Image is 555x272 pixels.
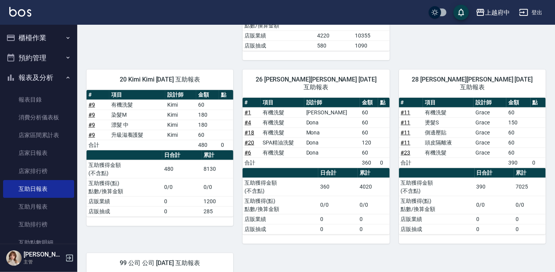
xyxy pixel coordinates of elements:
td: Kimi [165,100,196,110]
td: 60 [360,127,378,138]
button: save [453,5,469,20]
button: 登出 [516,5,546,20]
a: 互助點數明細 [3,234,74,252]
td: 0 [358,224,389,234]
td: Grace [474,138,506,148]
th: 累計 [358,168,389,178]
td: 0 [531,158,546,168]
th: 設計師 [474,98,506,108]
button: 報表及分析 [3,68,74,88]
td: 0/0 [318,196,358,214]
td: 合計 [243,158,261,168]
td: Dona [304,148,360,158]
td: 1200 [202,196,233,206]
th: # [243,98,261,108]
a: 店家區間累計表 [3,126,74,144]
th: 金額 [506,98,530,108]
td: 頭皮隔離液 [423,138,474,148]
a: 店家日報表 [3,144,74,162]
td: 有機洗髮 [261,148,304,158]
table: a dense table [243,168,389,235]
a: #9 [88,112,95,118]
td: 1090 [353,41,390,51]
td: Kimi [165,110,196,120]
td: Grace [474,117,506,127]
th: 項目 [423,98,474,108]
button: 櫃檯作業 [3,28,74,48]
td: 0 [514,224,546,234]
span: 26 [PERSON_NAME][PERSON_NAME] [DATE] 互助報表 [252,76,380,91]
th: 項目 [109,90,165,100]
div: 上越府中 [485,8,510,17]
a: #9 [88,102,95,108]
td: 0/0 [514,196,546,214]
td: 0 [475,214,514,224]
td: 8130 [202,160,233,178]
td: 有機洗髮 [261,117,304,127]
button: 預約管理 [3,48,74,68]
td: 店販抽成 [399,224,475,234]
td: 480 [162,160,202,178]
td: Kimi [165,130,196,140]
td: 互助獲得(點) 點數/換算金額 [87,178,162,196]
td: 580 [316,41,353,51]
th: # [87,90,109,100]
td: 升級滋養護髮 [109,130,165,140]
a: 消費分析儀表板 [3,109,74,126]
td: 0 [219,140,233,150]
th: 日合計 [162,150,202,160]
a: #23 [401,150,411,156]
td: 0 [378,158,390,168]
td: 互助獲得金額 (不含點) [243,178,318,196]
td: 60 [360,117,378,127]
td: 60 [506,148,530,158]
th: 項目 [261,98,304,108]
td: 0 [318,214,358,224]
table: a dense table [87,90,233,150]
td: 0/0 [475,196,514,214]
a: #18 [244,129,254,136]
td: 0 [162,206,202,216]
td: 390 [475,178,514,196]
th: 點 [531,98,546,108]
table: a dense table [243,98,389,168]
td: 店販抽成 [243,224,318,234]
td: 60 [360,148,378,158]
td: 360 [360,158,378,168]
td: 285 [202,206,233,216]
a: #9 [88,132,95,138]
a: 互助日報表 [3,180,74,198]
td: 7025 [514,178,546,196]
img: Logo [9,7,31,17]
td: 180 [196,120,219,130]
table: a dense table [399,168,546,235]
th: # [399,98,423,108]
th: 金額 [360,98,378,108]
td: Dona [304,138,360,148]
td: 120 [360,138,378,148]
th: 設計師 [304,98,360,108]
td: 店販抽成 [243,41,315,51]
a: 互助排行榜 [3,216,74,233]
td: 合計 [87,140,109,150]
td: 0/0 [202,178,233,196]
td: 互助獲得金額 (不含點) [399,178,475,196]
a: #11 [401,139,411,146]
td: 4020 [358,178,389,196]
td: 180 [196,110,219,120]
td: 360 [318,178,358,196]
td: 店販業績 [243,31,315,41]
td: 0/0 [358,196,389,214]
span: 20 Kimi Kimi [DATE] 互助報表 [96,76,224,83]
th: 點 [378,98,390,108]
img: Person [6,250,22,266]
td: 60 [506,107,530,117]
td: Kimi [165,120,196,130]
td: 有機洗髮 [261,127,304,138]
td: 60 [360,107,378,117]
th: 日合計 [318,168,358,178]
td: 互助獲得(點) 點數/換算金額 [243,196,318,214]
td: 店販業績 [399,214,475,224]
td: 合計 [399,158,423,168]
button: 上越府中 [473,5,513,20]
